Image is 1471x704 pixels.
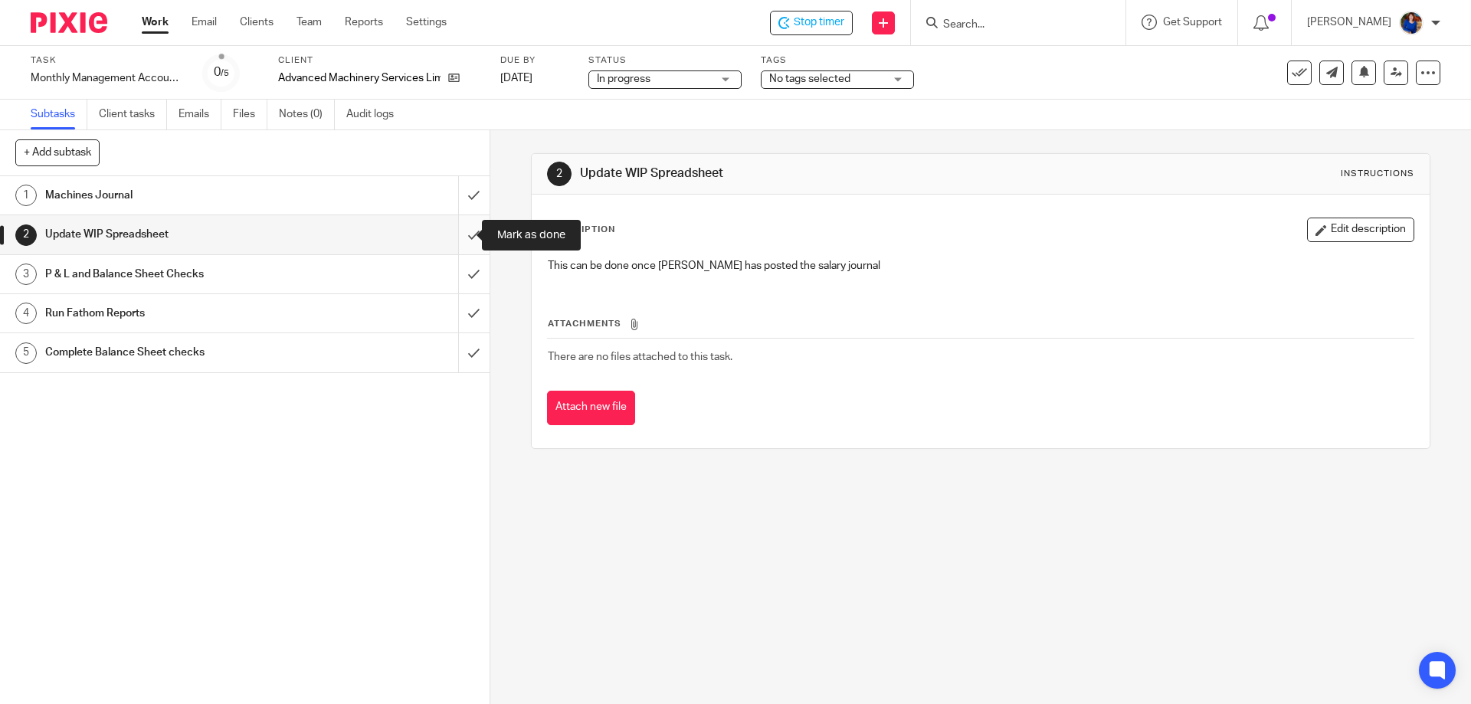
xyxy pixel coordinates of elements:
p: [PERSON_NAME] [1307,15,1391,30]
a: Files [233,100,267,129]
a: Clients [240,15,274,30]
span: There are no files attached to this task. [548,352,732,362]
span: Attachments [548,319,621,328]
div: 1 [15,185,37,206]
h1: Complete Balance Sheet checks [45,341,310,364]
label: Status [588,54,742,67]
h1: Update WIP Spreadsheet [45,223,310,246]
div: 5 [15,342,37,364]
a: Team [296,15,322,30]
a: Work [142,15,169,30]
button: Attach new file [547,391,635,425]
img: Pixie [31,12,107,33]
div: Advanced Machinery Services Limited - Monthly Management Accounts - Advanced Machinery [770,11,853,35]
img: Nicole.jpeg [1399,11,1423,35]
a: Audit logs [346,100,405,129]
h1: Update WIP Spreadsheet [580,165,1014,182]
div: Instructions [1341,168,1414,180]
p: Advanced Machinery Services Limited [278,70,441,86]
p: Description [547,224,615,236]
a: Subtasks [31,100,87,129]
input: Search [942,18,1079,32]
p: This can be done once [PERSON_NAME] has posted the salary journal [548,258,1413,273]
div: 4 [15,303,37,324]
small: /5 [221,69,229,77]
span: Stop timer [794,15,844,31]
h1: Machines Journal [45,184,310,207]
button: Edit description [1307,218,1414,242]
span: [DATE] [500,73,532,83]
button: + Add subtask [15,139,100,165]
a: Reports [345,15,383,30]
h1: P & L and Balance Sheet Checks [45,263,310,286]
a: Notes (0) [279,100,335,129]
label: Task [31,54,184,67]
div: Monthly Management Accounts - Advanced Machinery [31,70,184,86]
div: 2 [15,224,37,246]
span: In progress [597,74,650,84]
h1: Run Fathom Reports [45,302,310,325]
span: No tags selected [769,74,850,84]
label: Tags [761,54,914,67]
label: Client [278,54,481,67]
div: 0 [214,64,229,81]
span: Get Support [1163,17,1222,28]
a: Settings [406,15,447,30]
a: Client tasks [99,100,167,129]
a: Email [192,15,217,30]
div: 3 [15,264,37,285]
a: Emails [179,100,221,129]
label: Due by [500,54,569,67]
div: 2 [547,162,572,186]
